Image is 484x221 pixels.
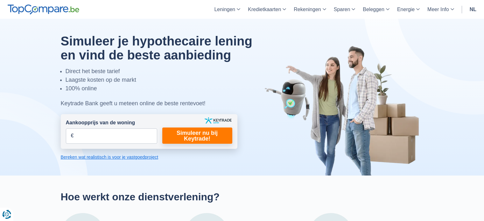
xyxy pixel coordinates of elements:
label: Aankoopprijs van de woning [66,119,135,127]
li: 100% online [66,84,269,93]
img: image-hero [264,45,424,176]
span: € [71,132,74,140]
li: Direct het beste tarief [66,67,269,76]
a: Bereken wat realistisch is voor je vastgoedproject [61,154,237,160]
img: TopCompare [8,4,79,15]
h2: Hoe werkt onze dienstverlening? [61,191,424,203]
img: keytrade [205,117,232,124]
h1: Simuleer je hypothecaire lening en vind de beste aanbieding [61,34,269,62]
li: Laagste kosten op de markt [66,76,269,84]
div: Keytrade Bank geeft u meteen online de beste rentevoet! [61,99,269,108]
a: Simuleer nu bij Keytrade! [162,128,232,144]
